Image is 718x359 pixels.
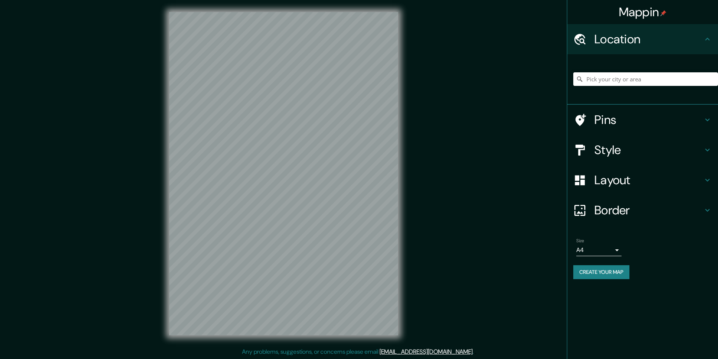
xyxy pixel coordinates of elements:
[576,244,622,256] div: A4
[594,203,703,218] h4: Border
[567,195,718,225] div: Border
[567,165,718,195] div: Layout
[576,238,584,244] label: Size
[169,12,398,335] canvas: Map
[242,347,474,356] p: Any problems, suggestions, or concerns please email .
[619,5,667,20] h4: Mappin
[573,72,718,86] input: Pick your city or area
[474,347,475,356] div: .
[594,173,703,188] h4: Layout
[594,142,703,157] h4: Style
[380,348,473,356] a: [EMAIL_ADDRESS][DOMAIN_NAME]
[567,105,718,135] div: Pins
[594,32,703,47] h4: Location
[660,10,666,16] img: pin-icon.png
[567,135,718,165] div: Style
[573,265,629,279] button: Create your map
[475,347,476,356] div: .
[594,112,703,127] h4: Pins
[567,24,718,54] div: Location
